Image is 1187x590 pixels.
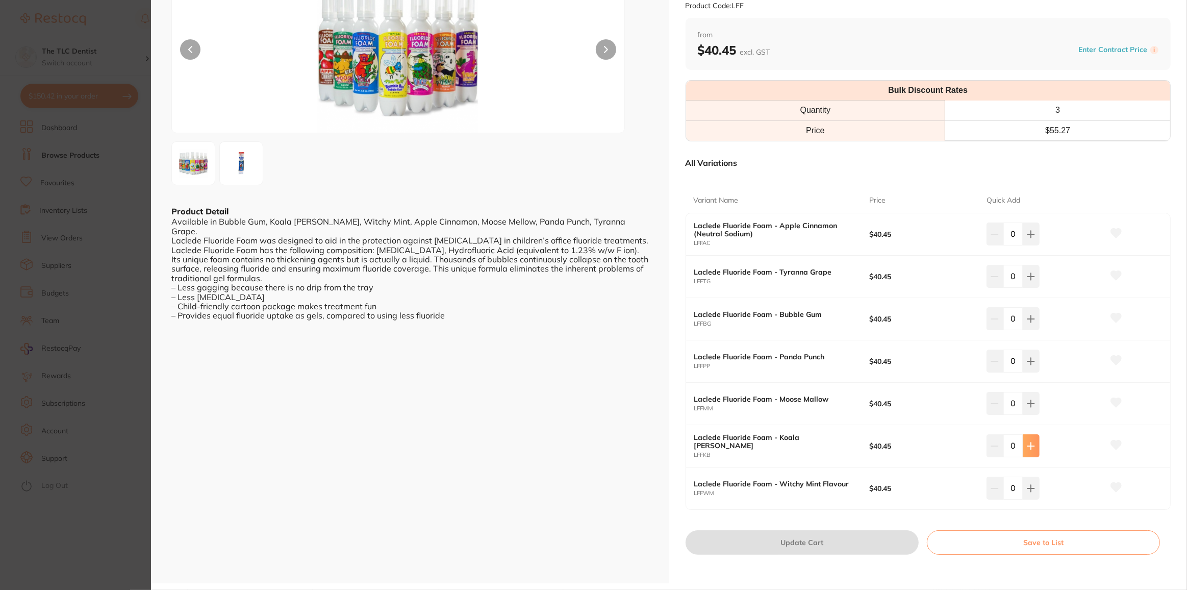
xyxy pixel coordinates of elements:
[1075,45,1150,55] button: Enter Contract Price
[870,357,975,365] b: $40.45
[694,321,870,327] small: LFFBG
[870,442,975,450] b: $40.45
[694,195,739,206] p: Variant Name
[694,490,870,497] small: LFFWM
[869,195,886,206] p: Price
[171,206,229,216] b: Product Detail
[171,217,649,320] div: Available in Bubble Gum, Koala [PERSON_NAME], Witchy Mint, Apple Cinnamon, Moose Mellow, Panda Pu...
[694,278,870,285] small: LFFTG
[686,2,744,10] small: Product Code: LFF
[686,81,1171,101] th: Bulk Discount Rates
[870,315,975,323] b: $40.45
[870,484,975,493] b: $40.45
[694,240,870,247] small: LFFAC
[870,230,975,238] b: $40.45
[698,42,770,58] b: $40.45
[694,433,852,450] b: Laclede Fluoride Foam - Koala [PERSON_NAME]
[927,530,1160,555] button: Save to List
[694,310,852,318] b: Laclede Fluoride Foam - Bubble Gum
[694,363,870,370] small: LFFPP
[694,353,852,361] b: Laclede Fluoride Foam - Panda Punch
[686,158,738,168] p: All Variations
[870,273,975,281] b: $40.45
[686,120,945,140] td: Price
[694,452,870,458] small: LFFKB
[945,101,1170,120] th: 3
[686,530,919,555] button: Update Cart
[694,395,852,403] b: Laclede Fluoride Foam - Moose Mallow
[698,30,1159,40] span: from
[694,405,870,412] small: LFFMM
[870,400,975,408] b: $40.45
[686,101,945,120] th: Quantity
[694,480,852,488] b: Laclede Fluoride Foam - Witchy Mint Flavour
[694,222,852,238] b: Laclede Fluoride Foam - Apple Cinnamon (Neutral Sodium)
[223,145,260,182] img: MC0xLnBuZw
[987,195,1020,206] p: Quick Add
[175,145,212,182] img: MHg1MDAtMS5wbmc
[1150,46,1158,54] label: i
[694,268,852,276] b: Laclede Fluoride Foam - Tyranna Grape
[945,120,1170,140] td: $ 55.27
[740,47,770,57] span: excl. GST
